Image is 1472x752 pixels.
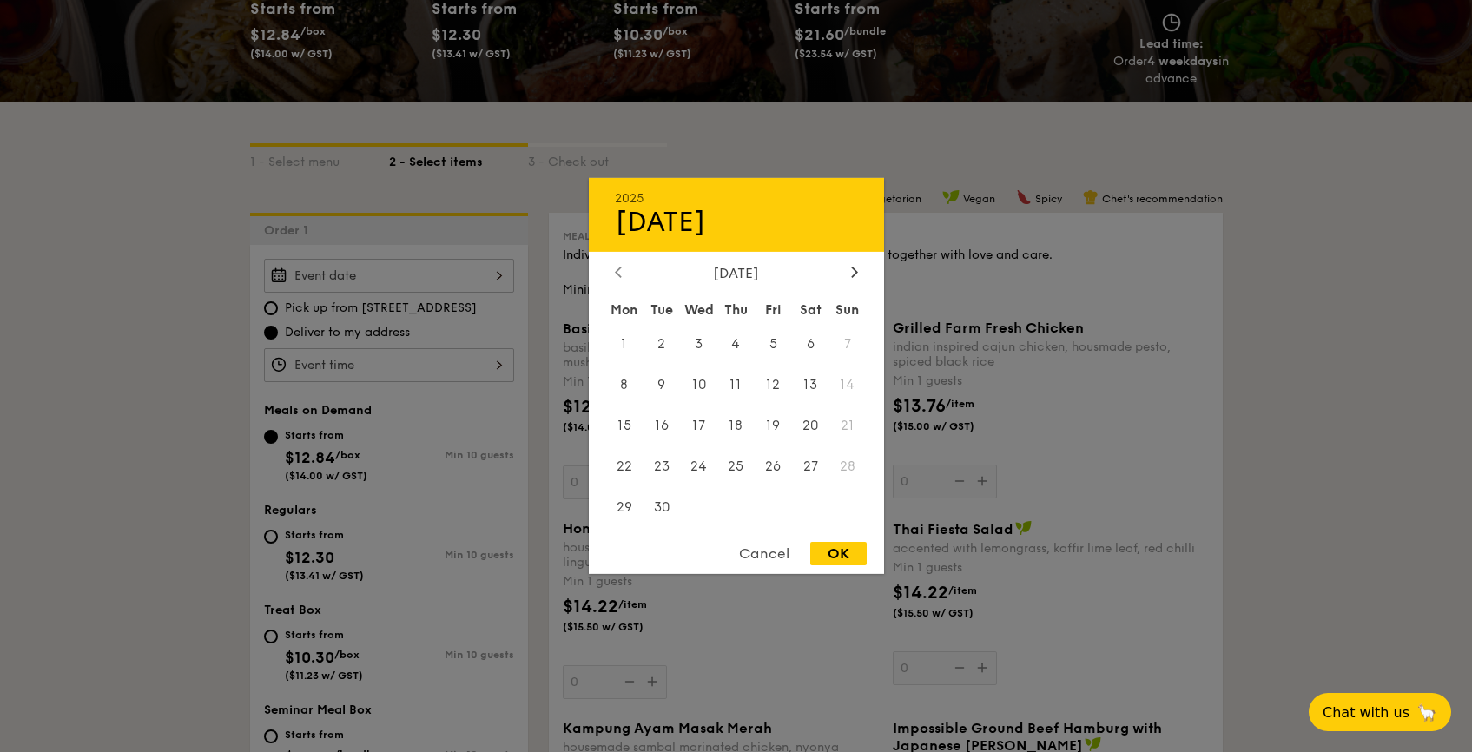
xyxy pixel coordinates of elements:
[829,326,867,363] span: 7
[643,326,680,363] span: 2
[680,294,717,326] div: Wed
[643,407,680,445] span: 16
[643,447,680,485] span: 23
[615,265,858,281] div: [DATE]
[615,206,858,239] div: [DATE]
[643,294,680,326] div: Tue
[829,294,867,326] div: Sun
[680,447,717,485] span: 24
[755,326,792,363] span: 5
[643,366,680,404] span: 9
[717,294,755,326] div: Thu
[755,366,792,404] span: 12
[606,407,644,445] span: 15
[792,447,829,485] span: 27
[722,542,807,565] div: Cancel
[717,326,755,363] span: 4
[606,366,644,404] span: 8
[755,407,792,445] span: 19
[829,366,867,404] span: 14
[680,407,717,445] span: 17
[615,191,858,206] div: 2025
[717,366,755,404] span: 11
[1309,693,1451,731] button: Chat with us🦙
[606,326,644,363] span: 1
[717,447,755,485] span: 25
[606,488,644,525] span: 29
[680,326,717,363] span: 3
[1416,703,1437,722] span: 🦙
[792,326,829,363] span: 6
[606,447,644,485] span: 22
[755,294,792,326] div: Fri
[680,366,717,404] span: 10
[717,407,755,445] span: 18
[792,366,829,404] span: 13
[829,407,867,445] span: 21
[606,294,644,326] div: Mon
[643,488,680,525] span: 30
[792,294,829,326] div: Sat
[792,407,829,445] span: 20
[829,447,867,485] span: 28
[810,542,867,565] div: OK
[755,447,792,485] span: 26
[1323,704,1409,721] span: Chat with us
